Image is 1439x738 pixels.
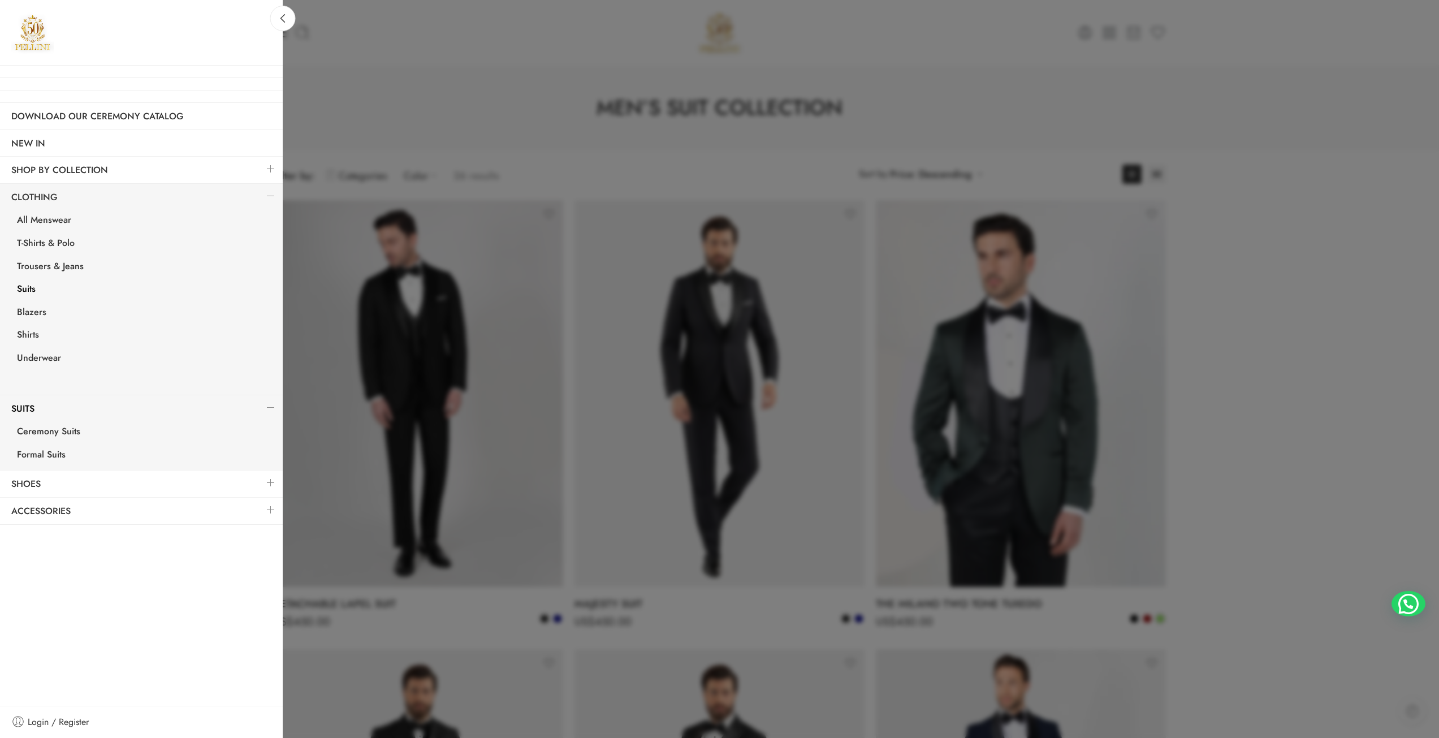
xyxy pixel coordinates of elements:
a: All Menswear [6,210,283,233]
a: Trousers & Jeans [6,256,283,279]
a: Formal Suits [6,444,283,468]
a: Login / Register [11,715,271,730]
a: Underwear [6,348,283,371]
span: Login / Register [28,715,89,730]
a: Ceremony Suits [6,421,283,444]
a: Suits [6,279,283,302]
a: Shirts [6,325,283,348]
a: T-Shirts & Polo [6,233,283,256]
a: Pellini - [11,11,54,54]
img: Pellini [11,11,54,54]
a: Blazers [6,302,283,325]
